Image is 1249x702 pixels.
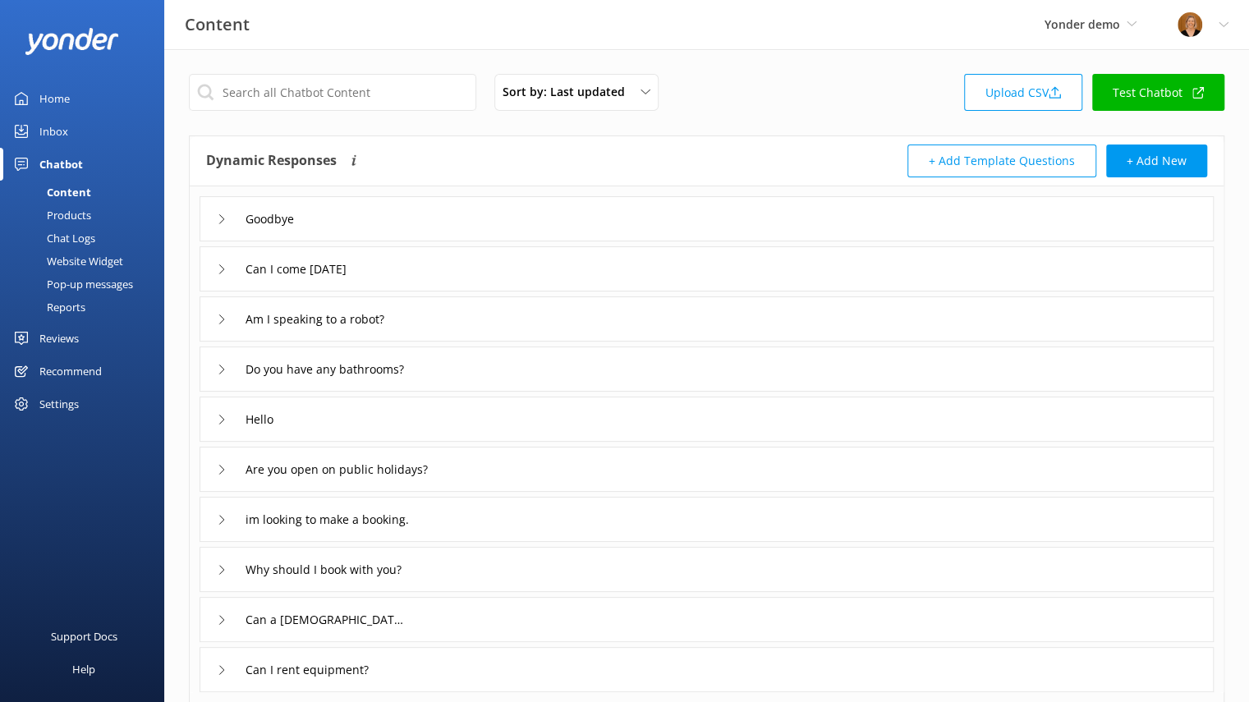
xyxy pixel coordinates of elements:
[10,250,164,273] a: Website Widget
[1178,12,1202,37] img: 1-1617059290.jpg
[185,11,250,38] h3: Content
[10,227,164,250] a: Chat Logs
[10,227,95,250] div: Chat Logs
[25,28,119,55] img: yonder-white-logo.png
[39,148,83,181] div: Chatbot
[189,74,476,111] input: Search all Chatbot Content
[10,296,85,319] div: Reports
[39,322,79,355] div: Reviews
[39,82,70,115] div: Home
[72,653,95,686] div: Help
[10,204,164,227] a: Products
[10,273,133,296] div: Pop-up messages
[206,145,337,177] h4: Dynamic Responses
[10,204,91,227] div: Products
[1045,16,1120,32] span: Yonder demo
[1106,145,1207,177] button: + Add New
[51,620,117,653] div: Support Docs
[10,181,91,204] div: Content
[10,181,164,204] a: Content
[39,115,68,148] div: Inbox
[964,74,1082,111] a: Upload CSV
[10,296,164,319] a: Reports
[503,83,635,101] span: Sort by: Last updated
[39,355,102,388] div: Recommend
[39,388,79,420] div: Settings
[10,273,164,296] a: Pop-up messages
[907,145,1096,177] button: + Add Template Questions
[1092,74,1224,111] a: Test Chatbot
[10,250,123,273] div: Website Widget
